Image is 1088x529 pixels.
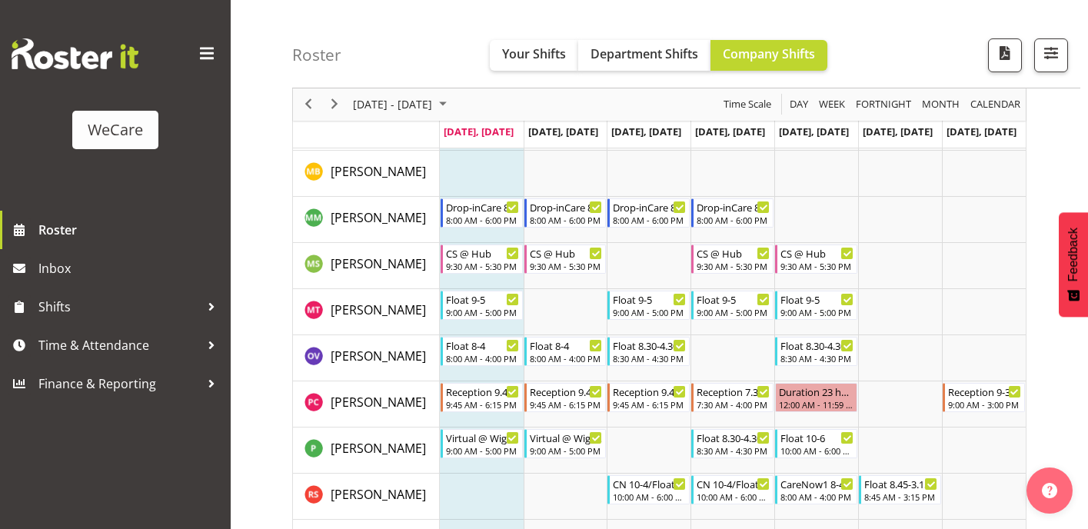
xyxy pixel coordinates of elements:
div: 7:30 AM - 4:00 PM [697,398,770,411]
span: Shifts [38,295,200,318]
div: Reception 9.45-6.15 [446,384,519,399]
a: [PERSON_NAME] [331,162,426,181]
div: 9:00 AM - 5:00 PM [613,306,686,318]
span: [DATE], [DATE] [947,125,1016,138]
div: 9:00 AM - 3:00 PM [948,398,1021,411]
div: Float 8.30-4.30 [613,338,686,353]
div: CN 10-4/Float [697,476,770,491]
div: Penny Clyne-Moffat"s event - Reception 9.45-6.15 Begin From Monday, October 6, 2025 at 9:45:00 AM... [441,383,523,412]
span: [DATE], [DATE] [779,125,849,138]
div: Drop-inCare 8-6 [613,199,686,215]
div: Float 8-4 [530,338,603,353]
a: [PERSON_NAME] [331,255,426,273]
div: CS @ Hub [446,245,519,261]
span: [DATE], [DATE] [528,125,598,138]
div: October 06 - 12, 2025 [348,88,456,121]
div: 10:00 AM - 6:00 PM [697,491,770,503]
span: [PERSON_NAME] [331,209,426,226]
a: [PERSON_NAME] [331,439,426,457]
button: Feedback - Show survey [1059,212,1088,317]
div: Matthew Mckenzie"s event - Drop-inCare 8-6 Begin From Wednesday, October 8, 2025 at 8:00:00 AM GM... [607,198,690,228]
div: Olive Vermazen"s event - Float 8-4 Begin From Monday, October 6, 2025 at 8:00:00 AM GMT+13:00 End... [441,337,523,366]
img: help-xxl-2.png [1042,483,1057,498]
div: Reception 9-3 [948,384,1021,399]
span: Fortnight [854,95,913,115]
span: Feedback [1066,228,1080,281]
span: [DATE] - [DATE] [351,95,434,115]
div: Mehreen Sardar"s event - CS @ Hub Begin From Tuesday, October 7, 2025 at 9:30:00 AM GMT+13:00 End... [524,245,607,274]
span: Your Shifts [502,45,566,62]
span: Company Shifts [723,45,815,62]
a: [PERSON_NAME] [331,208,426,227]
div: CS @ Hub [780,245,853,261]
div: 9:00 AM - 5:00 PM [446,444,519,457]
div: 8:45 AM - 3:15 PM [864,491,937,503]
div: Olive Vermazen"s event - Float 8-4 Begin From Tuesday, October 7, 2025 at 8:00:00 AM GMT+13:00 En... [524,337,607,366]
div: 9:00 AM - 5:00 PM [530,444,603,457]
div: Penny Clyne-Moffat"s event - Reception 9.45-6.15 Begin From Tuesday, October 7, 2025 at 9:45:00 A... [524,383,607,412]
div: Float 9-5 [446,291,519,307]
div: 10:00 AM - 6:00 PM [780,444,853,457]
span: [PERSON_NAME] [331,301,426,318]
div: Float 8.30-4.30 [780,338,853,353]
button: Previous [298,95,319,115]
div: Rhianne Sharples"s event - CN 10-4/Float Begin From Thursday, October 9, 2025 at 10:00:00 AM GMT+... [691,475,774,504]
img: Rosterit website logo [12,38,138,69]
div: 12:00 AM - 11:59 PM [779,398,853,411]
div: Penny Clyne-Moffat"s event - Reception 9-3 Begin From Sunday, October 12, 2025 at 9:00:00 AM GMT+... [943,383,1025,412]
div: previous period [295,88,321,121]
div: Penny Clyne-Moffat"s event - Reception 9.45-6.15 Begin From Wednesday, October 8, 2025 at 9:45:00... [607,383,690,412]
button: Fortnight [853,95,914,115]
div: 8:00 AM - 6:00 PM [697,214,770,226]
div: 9:30 AM - 5:30 PM [446,260,519,272]
td: Pooja Prabhu resource [293,428,440,474]
div: 8:30 AM - 4:30 PM [697,444,770,457]
div: Mehreen Sardar"s event - CS @ Hub Begin From Thursday, October 9, 2025 at 9:30:00 AM GMT+13:00 En... [691,245,774,274]
div: Drop-inCare 8-6 [530,199,603,215]
div: Matthew Mckenzie"s event - Drop-inCare 8-6 Begin From Monday, October 6, 2025 at 8:00:00 AM GMT+1... [441,198,523,228]
div: Monique Telford"s event - Float 9-5 Begin From Friday, October 10, 2025 at 9:00:00 AM GMT+13:00 E... [775,291,857,320]
div: Float 9-5 [613,291,686,307]
div: Mehreen Sardar"s event - CS @ Hub Begin From Monday, October 6, 2025 at 9:30:00 AM GMT+13:00 Ends... [441,245,523,274]
span: Time & Attendance [38,334,200,357]
div: CS @ Hub [530,245,603,261]
div: 9:30 AM - 5:30 PM [530,260,603,272]
span: Week [817,95,847,115]
div: Reception 9.45-6.15 [530,384,603,399]
span: [PERSON_NAME] [331,394,426,411]
a: [PERSON_NAME] [331,485,426,504]
td: Monique Telford resource [293,289,440,335]
td: Mehreen Sardar resource [293,243,440,289]
div: 9:00 AM - 5:00 PM [780,306,853,318]
div: Mehreen Sardar"s event - CS @ Hub Begin From Friday, October 10, 2025 at 9:30:00 AM GMT+13:00 End... [775,245,857,274]
div: Float 9-5 [697,291,770,307]
div: Float 8.30-4.30 [697,430,770,445]
div: next period [321,88,348,121]
div: Virtual @ Wigram [446,430,519,445]
div: 8:30 AM - 4:30 PM [780,352,853,364]
button: Timeline Month [920,95,963,115]
div: 8:00 AM - 4:00 PM [446,352,519,364]
div: Olive Vermazen"s event - Float 8.30-4.30 Begin From Friday, October 10, 2025 at 8:30:00 AM GMT+13... [775,337,857,366]
div: Matthew Mckenzie"s event - Drop-inCare 8-6 Begin From Tuesday, October 7, 2025 at 8:00:00 AM GMT+... [524,198,607,228]
div: Rhianne Sharples"s event - Float 8.45-3.15 Begin From Saturday, October 11, 2025 at 8:45:00 AM GM... [859,475,941,504]
span: [DATE], [DATE] [695,125,765,138]
div: Float 8-4 [446,338,519,353]
div: Duration 23 hours - [PERSON_NAME] [779,384,853,399]
button: October 2025 [351,95,454,115]
button: Month [968,95,1023,115]
span: [PERSON_NAME] [331,163,426,180]
div: Reception 7.30-4 [697,384,770,399]
div: 8:00 AM - 4:00 PM [780,491,853,503]
div: 9:00 AM - 5:00 PM [697,306,770,318]
span: Time Scale [722,95,773,115]
div: Olive Vermazen"s event - Float 8.30-4.30 Begin From Wednesday, October 8, 2025 at 8:30:00 AM GMT+... [607,337,690,366]
span: Day [788,95,810,115]
div: Drop-inCare 8-6 [697,199,770,215]
div: 10:00 AM - 6:00 PM [613,491,686,503]
td: Rhianne Sharples resource [293,474,440,520]
span: [PERSON_NAME] [331,486,426,503]
button: Download a PDF of the roster according to the set date range. [988,38,1022,72]
div: Penny Clyne-Moffat"s event - Duration 23 hours - Penny Clyne-Moffat Begin From Friday, October 10... [775,383,857,412]
span: Finance & Reporting [38,372,200,395]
